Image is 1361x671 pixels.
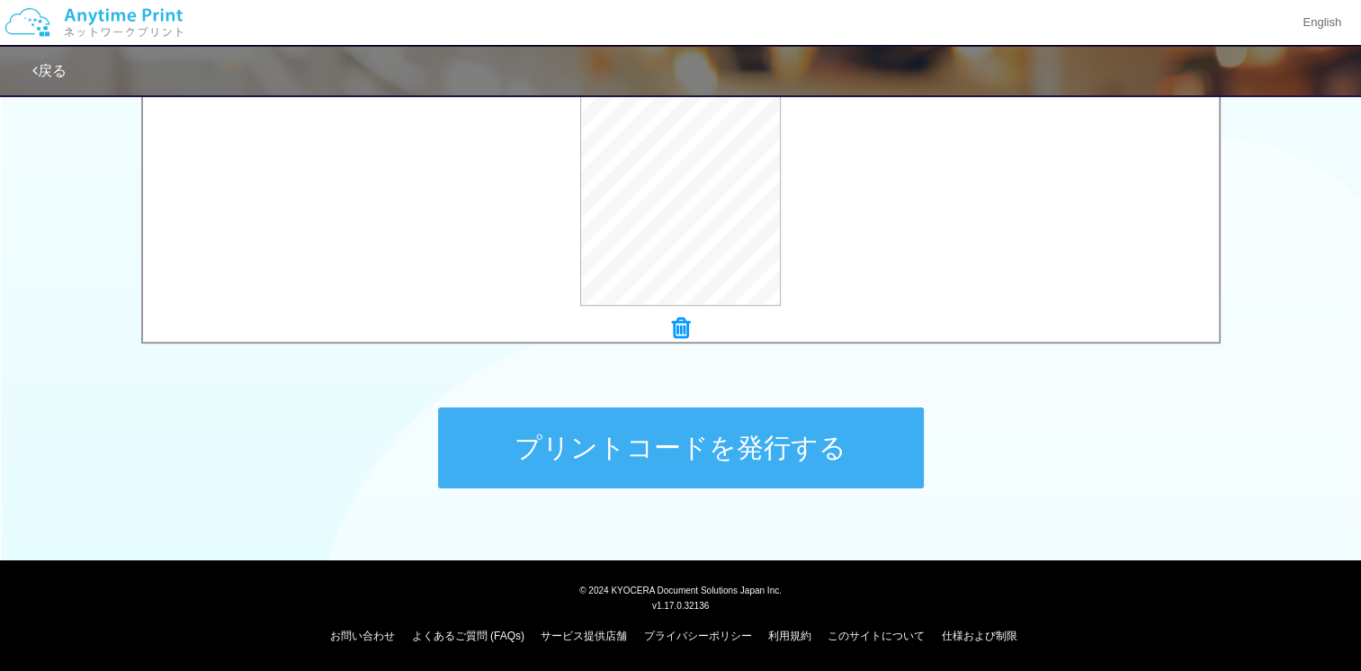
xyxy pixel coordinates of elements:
[579,584,782,595] span: © 2024 KYOCERA Document Solutions Japan Inc.
[32,63,67,78] a: 戻る
[330,630,395,642] a: お問い合わせ
[541,630,627,642] a: サービス提供店舗
[942,630,1017,642] a: 仕様および制限
[438,407,924,488] button: プリントコードを発行する
[644,630,752,642] a: プライバシーポリシー
[828,630,925,642] a: このサイトについて
[412,630,524,642] a: よくあるご質問 (FAQs)
[652,600,709,611] span: v1.17.0.32136
[768,630,811,642] a: 利用規約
